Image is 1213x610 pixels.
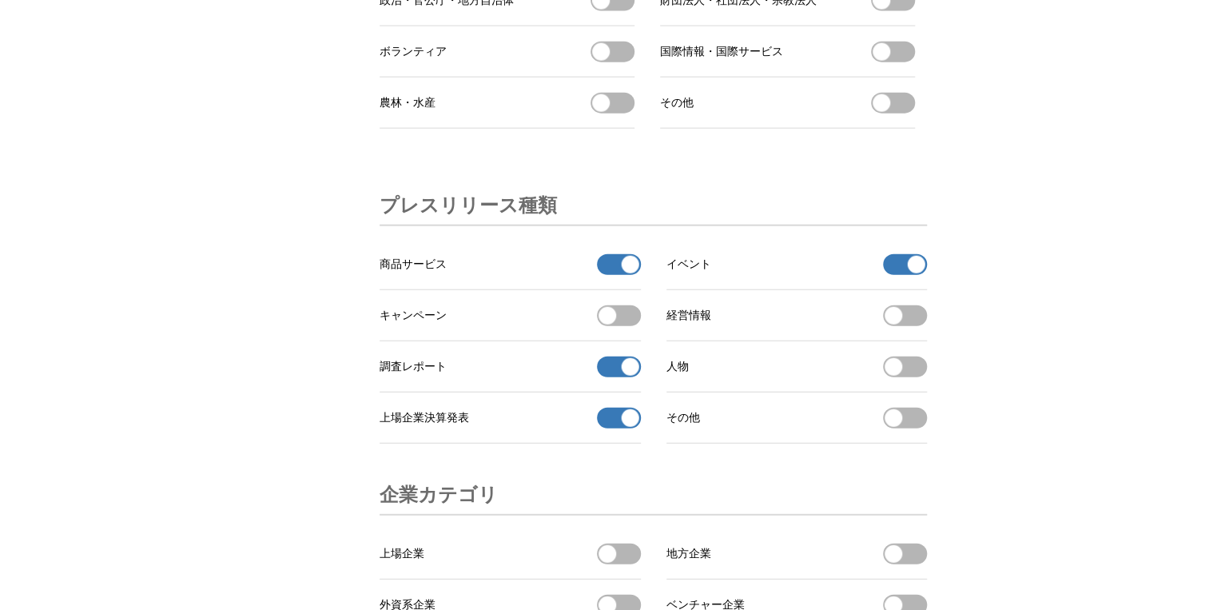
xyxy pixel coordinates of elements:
[666,547,711,561] span: 地方企業
[666,411,700,425] span: その他
[380,547,424,561] span: 上場企業
[380,411,469,425] span: 上場企業決算発表
[380,45,447,59] span: ボランティア
[380,186,557,225] h3: プレスリリース種類
[660,96,694,110] span: その他
[666,257,711,272] span: イベント
[666,309,711,323] span: 経営情報
[380,96,435,110] span: 農林・水産
[660,45,783,59] span: 国際情報・国際サービス
[380,309,447,323] span: キャンペーン
[380,476,498,514] h3: 企業カテゴリ
[380,257,447,272] span: 商品サービス
[666,360,689,374] span: 人物
[380,360,447,374] span: 調査レポート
